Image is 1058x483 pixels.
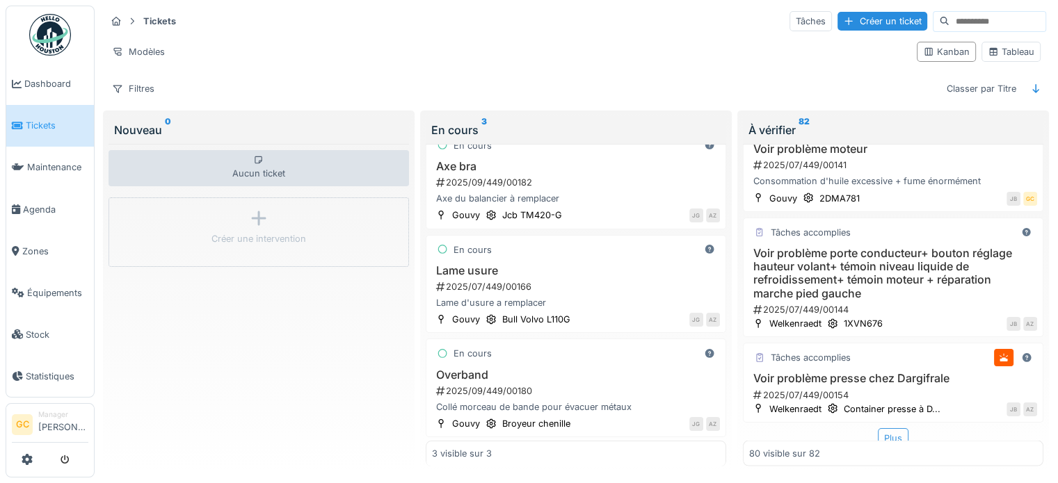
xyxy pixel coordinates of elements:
sup: 0 [165,122,171,138]
div: 2DMA781 [819,192,860,205]
div: 2025/07/449/00141 [752,158,1037,172]
div: Aucun ticket [109,150,409,186]
div: Filtres [106,79,161,99]
sup: 82 [799,122,810,138]
span: Maintenance [27,161,88,174]
div: 2025/09/449/00182 [435,176,720,189]
div: Gouvy [452,313,480,326]
div: Welkenraedt [769,402,821,416]
a: Équipements [6,272,94,313]
div: Container presse à D... [844,402,940,416]
div: Créer une intervention [211,232,306,245]
div: Modèles [106,42,171,62]
span: Stock [26,328,88,341]
div: 2025/07/449/00154 [752,388,1037,402]
div: En cours [454,139,492,152]
div: 80 visible sur 82 [749,447,820,460]
a: Tickets [6,105,94,147]
sup: 3 [481,122,487,138]
div: Gouvy [769,192,797,205]
span: Équipements [27,286,88,300]
h3: Voir problème porte conducteur+ bouton réglage hauteur volant+ témoin niveau liquide de refroidis... [749,247,1037,300]
li: GC [12,414,33,435]
div: Lame d'usure a remplacer [432,296,720,309]
h3: Voir problème moteur [749,142,1037,156]
div: Classer par Titre [940,79,1023,99]
h3: Lame usure [432,264,720,277]
div: 3 visible sur 3 [432,447,492,460]
a: Agenda [6,188,94,230]
div: Gouvy [452,208,480,222]
div: AZ [706,313,720,327]
div: Gouvy [452,417,480,430]
strong: Tickets [138,15,182,28]
img: Badge_color-CXgf-gQk.svg [29,14,71,56]
div: JG [689,313,703,327]
div: En cours [431,122,721,138]
div: Axe du balancier à remplacer [432,192,720,205]
a: GC Manager[PERSON_NAME] [12,409,88,443]
div: Kanban [923,45,970,58]
div: Jcb TM420-G [502,208,562,222]
h3: Voir problème presse chez Dargifrale [749,372,1037,385]
div: JG [689,208,703,222]
div: Consommation d'huile excessive + fume énormément [749,174,1037,188]
span: Dashboard [24,77,88,90]
div: 1XVN676 [844,317,883,330]
div: AZ [1023,402,1037,416]
div: Tableau [988,45,1034,58]
span: Zones [22,245,88,258]
a: Maintenance [6,147,94,188]
div: Nouveau [114,122,403,138]
div: JG [689,417,703,431]
div: Plus [878,428,908,448]
a: Stock [6,313,94,355]
h3: Axe bra [432,160,720,173]
span: Statistiques [26,370,88,383]
a: Zones [6,230,94,272]
li: [PERSON_NAME] [38,409,88,439]
div: 2025/09/449/00180 [435,384,720,398]
h3: Overband [432,368,720,382]
div: Manager [38,409,88,420]
div: Collé morceau de bande pour évacuer métaux [432,400,720,414]
div: Tâches [790,11,832,31]
div: JB [1007,192,1020,206]
div: À vérifier [748,122,1038,138]
div: JB [1007,402,1020,416]
div: JB [1007,317,1020,331]
div: Tâches accomplies [771,226,851,239]
span: Tickets [26,119,88,132]
span: Agenda [23,203,88,216]
div: 2025/07/449/00166 [435,280,720,293]
div: Tâches accomplies [771,351,851,364]
div: Welkenraedt [769,317,821,330]
div: En cours [454,243,492,256]
a: Statistiques [6,355,94,397]
a: Dashboard [6,63,94,105]
div: 2025/07/449/00144 [752,303,1037,316]
div: Créer un ticket [837,12,927,31]
div: AZ [1023,317,1037,331]
div: GC [1023,192,1037,206]
div: Broyeur chenille [502,417,570,430]
div: AZ [706,208,720,222]
div: Bull Volvo L110G [502,313,570,326]
div: AZ [706,417,720,431]
div: En cours [454,347,492,360]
